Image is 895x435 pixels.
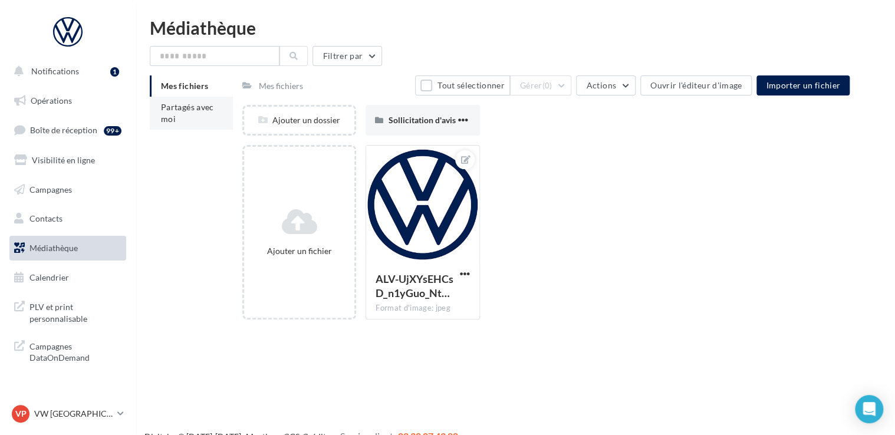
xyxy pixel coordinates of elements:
[756,75,850,95] button: Importer un fichier
[576,75,635,95] button: Actions
[34,408,113,420] p: VW [GEOGRAPHIC_DATA] 13
[376,272,453,299] span: ALV-UjXYsEHCsD_n1yGuo_NtE1wLW2BVHzVJaodB2oYpCrI6W4PwNmay
[244,114,354,126] div: Ajouter un dossier
[15,408,27,420] span: VP
[259,80,303,92] div: Mes fichiers
[7,117,129,143] a: Boîte de réception99+
[29,272,69,282] span: Calendrier
[30,125,97,135] span: Boîte de réception
[388,115,455,125] span: Sollicitation d'avis
[104,126,121,136] div: 99+
[7,148,129,173] a: Visibilité en ligne
[7,294,129,329] a: PLV et print personnalisable
[161,102,214,124] span: Partagés avec moi
[7,59,124,84] button: Notifications 1
[766,80,840,90] span: Importer un fichier
[29,243,78,253] span: Médiathèque
[110,67,119,77] div: 1
[31,66,79,76] span: Notifications
[29,184,72,194] span: Campagnes
[7,236,129,261] a: Médiathèque
[510,75,572,95] button: Gérer(0)
[7,334,129,368] a: Campagnes DataOnDemand
[7,265,129,290] a: Calendrier
[7,206,129,231] a: Contacts
[312,46,382,66] button: Filtrer par
[32,155,95,165] span: Visibilité en ligne
[7,88,129,113] a: Opérations
[640,75,752,95] button: Ouvrir l'éditeur d'image
[249,245,350,257] div: Ajouter un fichier
[7,177,129,202] a: Campagnes
[150,19,881,37] div: Médiathèque
[9,403,126,425] a: VP VW [GEOGRAPHIC_DATA] 13
[415,75,509,95] button: Tout sélectionner
[586,80,616,90] span: Actions
[29,338,121,364] span: Campagnes DataOnDemand
[29,299,121,324] span: PLV et print personnalisable
[855,395,883,423] div: Open Intercom Messenger
[542,81,552,90] span: (0)
[31,95,72,106] span: Opérations
[161,81,208,91] span: Mes fichiers
[29,213,62,223] span: Contacts
[376,303,469,314] div: Format d'image: jpeg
